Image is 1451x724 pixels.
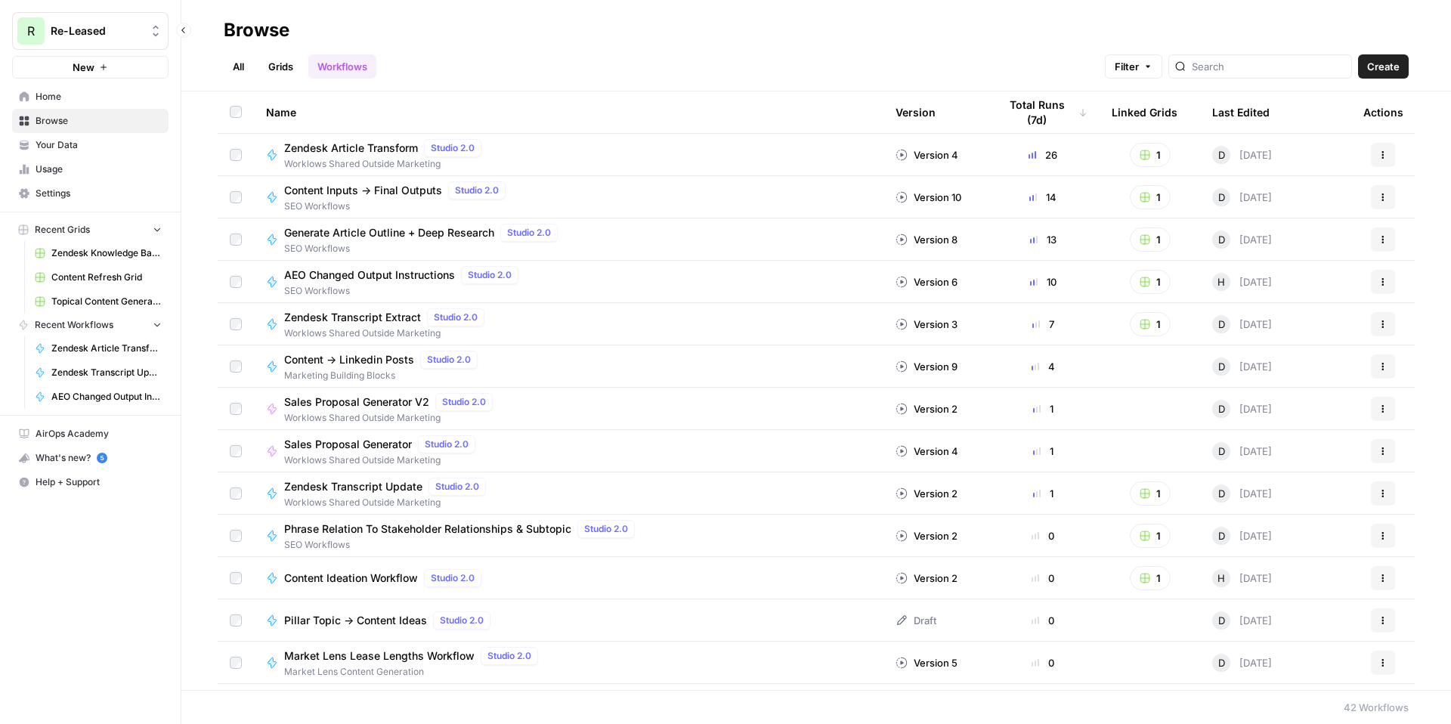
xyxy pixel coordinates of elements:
[1212,442,1272,460] div: [DATE]
[896,655,958,670] div: Version 5
[1130,185,1171,209] button: 1
[28,385,169,409] a: AEO Changed Output Instructions
[487,649,531,663] span: Studio 2.0
[51,342,162,355] span: Zendesk Article Transform
[36,475,162,489] span: Help + Support
[1218,444,1225,459] span: D
[12,85,169,109] a: Home
[468,268,512,282] span: Studio 2.0
[431,141,475,155] span: Studio 2.0
[284,648,475,664] span: Market Lens Lease Lengths Workflow
[12,446,169,470] button: What's new? 5
[1212,315,1272,333] div: [DATE]
[284,613,427,628] span: Pillar Topic -> Content Ideas
[284,225,494,240] span: Generate Article Outline + Deep Research
[1212,569,1272,587] div: [DATE]
[284,310,421,325] span: Zendesk Transcript Extract
[1130,566,1171,590] button: 1
[1130,143,1171,167] button: 1
[998,147,1087,162] div: 26
[266,520,871,552] a: Phrase Relation To Stakeholder Relationships & SubtopicStudio 2.0SEO Workflows
[12,470,169,494] button: Help + Support
[998,486,1087,501] div: 1
[284,479,422,494] span: Zendesk Transcript Update
[284,571,418,586] span: Content Ideation Workflow
[427,353,471,367] span: Studio 2.0
[51,390,162,404] span: AEO Changed Output Instructions
[1218,359,1225,374] span: D
[1212,527,1272,545] div: [DATE]
[284,242,564,255] span: SEO Workflows
[998,359,1087,374] div: 4
[284,496,492,509] span: Worklows Shared Outside Marketing
[12,133,169,157] a: Your Data
[36,138,162,152] span: Your Data
[1130,312,1171,336] button: 1
[284,141,418,156] span: Zendesk Article Transform
[284,352,414,367] span: Content -> Linkedin Posts
[12,314,169,336] button: Recent Workflows
[266,478,871,509] a: Zendesk Transcript UpdateStudio 2.0Worklows Shared Outside Marketing
[284,200,512,213] span: SEO Workflows
[998,528,1087,543] div: 0
[284,183,442,198] span: Content Inputs -> Final Outputs
[896,317,958,332] div: Version 3
[425,438,469,451] span: Studio 2.0
[51,271,162,284] span: Content Refresh Grid
[51,246,162,260] span: Zendesk Knowledge Base Update
[284,284,524,298] span: SEO Workflows
[36,162,162,176] span: Usage
[998,444,1087,459] div: 1
[1358,54,1409,79] button: Create
[1192,59,1345,74] input: Search
[12,12,169,50] button: Workspace: Re-Leased
[896,528,958,543] div: Version 2
[266,569,871,587] a: Content Ideation WorkflowStudio 2.0
[284,538,641,552] span: SEO Workflows
[266,647,871,679] a: Market Lens Lease Lengths WorkflowStudio 2.0Market Lens Content Generation
[1130,524,1171,548] button: 1
[998,91,1087,133] div: Total Runs (7d)
[584,522,628,536] span: Studio 2.0
[73,60,94,75] span: New
[896,274,958,289] div: Version 6
[1212,146,1272,164] div: [DATE]
[1218,317,1225,332] span: D
[1130,270,1171,294] button: 1
[1218,401,1225,416] span: D
[266,266,871,298] a: AEO Changed Output InstructionsStudio 2.0SEO Workflows
[1218,613,1225,628] span: D
[998,401,1087,416] div: 1
[455,184,499,197] span: Studio 2.0
[13,447,168,469] div: What's new?
[1130,227,1171,252] button: 1
[896,571,958,586] div: Version 2
[12,218,169,241] button: Recent Grids
[224,54,253,79] a: All
[284,326,490,340] span: Worklows Shared Outside Marketing
[266,139,871,171] a: Zendesk Article TransformStudio 2.0Worklows Shared Outside Marketing
[998,613,1087,628] div: 0
[284,157,487,171] span: Worklows Shared Outside Marketing
[28,289,169,314] a: Topical Content Generation Grid
[896,401,958,416] div: Version 2
[1218,655,1225,670] span: D
[35,223,90,237] span: Recent Grids
[896,613,936,628] div: Draft
[266,611,871,630] a: Pillar Topic -> Content IdeasStudio 2.0
[896,91,936,133] div: Version
[896,359,958,374] div: Version 9
[896,147,958,162] div: Version 4
[12,422,169,446] a: AirOps Academy
[896,232,958,247] div: Version 8
[51,366,162,379] span: Zendesk Transcript Update
[284,665,544,679] span: Market Lens Content Generation
[896,190,961,205] div: Version 10
[896,486,958,501] div: Version 2
[284,268,455,283] span: AEO Changed Output Instructions
[1212,484,1272,503] div: [DATE]
[27,22,35,40] span: R
[1218,190,1225,205] span: D
[1363,91,1403,133] div: Actions
[1212,357,1272,376] div: [DATE]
